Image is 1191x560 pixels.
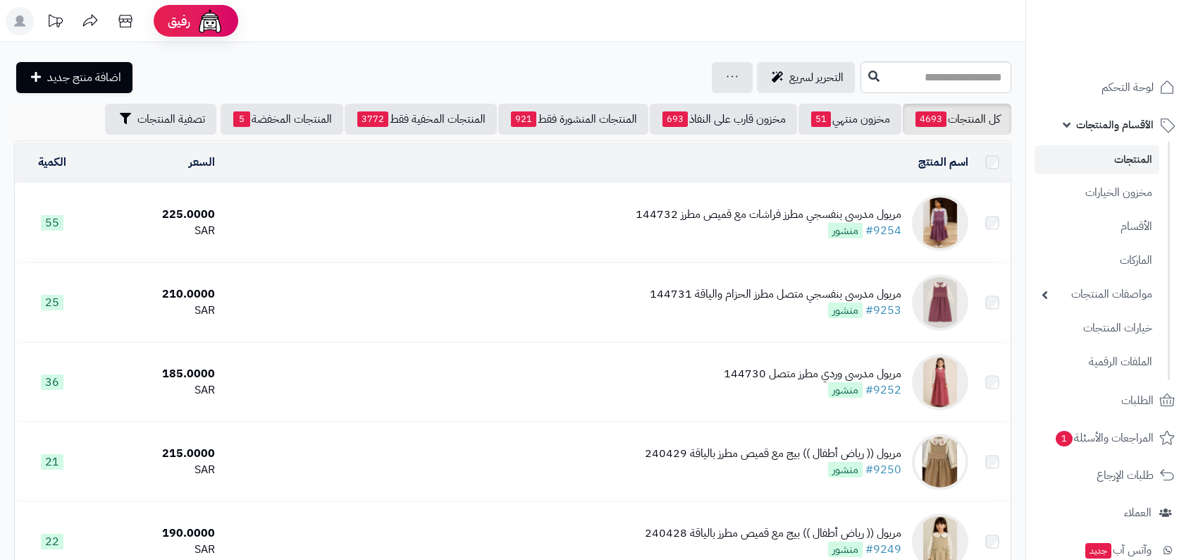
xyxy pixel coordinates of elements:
[662,111,688,127] span: 693
[865,222,901,239] a: #9254
[789,69,844,86] span: التحرير لسريع
[233,111,250,127] span: 5
[96,382,215,398] div: SAR
[96,366,215,382] div: 185.0000
[221,104,343,135] a: المنتجات المخفضة5
[96,542,215,558] div: SAR
[811,111,831,127] span: 51
[912,354,968,410] img: مريول مدرسي وردي مطرز متصل 144730
[828,462,863,477] span: منشور
[828,223,863,238] span: منشور
[650,104,797,135] a: مخزون قارب على النفاذ693
[105,104,216,135] button: تصفية المنتجات
[96,207,215,223] div: 225.0000
[47,69,121,86] span: اضافة منتج جديد
[1101,78,1154,97] span: لوحة التحكم
[345,104,497,135] a: المنتجات المخفية فقط3772
[1035,421,1183,455] a: المراجعات والأسئلة1
[828,303,863,318] span: منشور
[1035,245,1159,276] a: الماركات
[1084,540,1152,560] span: وآتس آب
[96,525,215,542] div: 190.0000
[1056,431,1073,446] span: 1
[168,13,190,30] span: رفيق
[1035,212,1159,242] a: الأقسام
[798,104,901,135] a: مخزون منتهي51
[96,286,215,303] div: 210.0000
[1085,543,1111,559] span: جديد
[912,195,968,251] img: مريول مدرسي بنفسجي مطرز فراشات مع قميص مطرز 144732
[1035,145,1159,174] a: المنتجات
[498,104,648,135] a: المنتجات المنشورة فقط921
[828,382,863,398] span: منشور
[645,446,901,462] div: مريول (( رياض أطفال )) بيج مع قميص مطرز بالياقة 240429
[1035,279,1159,310] a: مواصفات المنتجات
[196,7,224,35] img: ai-face.png
[918,154,968,171] a: اسم المنتج
[865,541,901,558] a: #9249
[912,274,968,331] img: مريول مدرسي بنفسجي متصل مطرز الحزام والياقة 144731
[41,295,63,310] span: 25
[41,215,63,231] span: 55
[1035,458,1183,492] a: طلبات الإرجاع
[41,454,63,470] span: 21
[915,111,946,127] span: 4693
[865,302,901,319] a: #9253
[636,207,901,223] div: مريول مدرسي بنفسجي مطرز فراشات مع قميص مطرز 144732
[1035,313,1159,343] a: خيارات المنتجات
[41,534,63,549] span: 22
[724,366,901,382] div: مريول مدرسي وردي مطرز متصل 144730
[189,154,215,171] a: السعر
[38,154,66,171] a: الكمية
[96,223,215,239] div: SAR
[912,434,968,490] img: مريول (( رياض أطفال )) بيج مع قميص مطرز بالياقة 240429
[96,462,215,478] div: SAR
[1035,496,1183,530] a: العملاء
[96,303,215,319] div: SAR
[37,7,73,39] a: تحديثات المنصة
[1035,71,1183,104] a: لوحة التحكم
[137,111,205,128] span: تصفية المنتجات
[757,62,855,93] a: التحرير لسريع
[650,286,901,303] div: مريول مدرسي بنفسجي متصل مطرز الحزام والياقة 144731
[1097,465,1154,485] span: طلبات الإرجاع
[1035,347,1159,377] a: الملفات الرقمية
[1035,384,1183,418] a: الطلبات
[1124,503,1152,523] span: العملاء
[16,62,132,93] a: اضافة منتج جديد
[865,382,901,398] a: #9252
[645,525,901,542] div: مريول (( رياض أطفال )) بيج مع قميص مطرز بالياقة 240428
[357,111,388,127] span: 3772
[511,111,536,127] span: 921
[903,104,1011,135] a: كل المنتجات4693
[1054,428,1154,448] span: المراجعات والأسئلة
[1121,391,1154,410] span: الطلبات
[96,446,215,462] div: 215.0000
[828,542,863,557] span: منشور
[41,375,63,390] span: 36
[1035,178,1159,208] a: مخزون الخيارات
[865,461,901,478] a: #9250
[1076,115,1154,135] span: الأقسام والمنتجات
